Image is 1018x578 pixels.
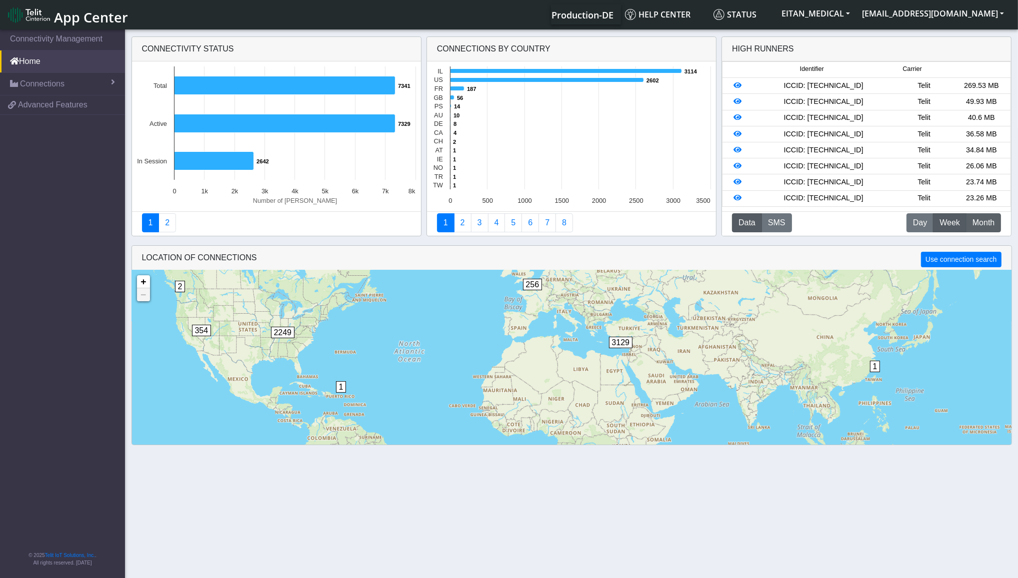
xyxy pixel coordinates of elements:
div: 26.06 MB [953,161,1010,172]
text: 14 [454,103,460,109]
button: [EMAIL_ADDRESS][DOMAIN_NAME] [856,4,1010,22]
text: 3114 [684,68,697,74]
a: Usage by Carrier [504,213,522,232]
div: 49.93 MB [953,96,1010,107]
div: Connections By Country [427,37,716,61]
text: US [434,76,443,83]
div: 40.6 MB [953,112,1010,123]
text: 2602 [646,77,659,83]
span: 3129 [609,337,633,348]
span: Week [939,217,960,229]
div: Telit [895,80,953,91]
div: 36.58 MB [953,129,1010,140]
text: 1500 [554,197,568,204]
text: GB [433,94,443,101]
span: 354 [192,325,211,336]
a: App Center [8,4,126,25]
text: 4 [453,130,457,136]
text: TW [433,181,443,189]
span: 1 [870,361,880,372]
text: 1 [453,147,456,153]
text: AU [434,111,443,119]
span: 1 [336,381,346,393]
text: 500 [482,197,492,204]
div: 34.84 MB [953,145,1010,156]
div: Telit [895,177,953,188]
span: App Center [54,8,128,26]
span: 2249 [271,327,295,338]
text: 0 [172,187,176,195]
text: 2500 [629,197,643,204]
text: 1 [453,174,456,180]
div: Connectivity status [132,37,421,61]
a: Zoom out [137,288,150,301]
text: NO [433,164,443,171]
a: 14 Days Trend [521,213,539,232]
span: 2 [175,281,185,292]
img: logo-telit-cinterion-gw-new.png [8,7,50,23]
text: 8 [453,121,456,127]
text: 1000 [517,197,531,204]
text: IL [437,67,443,75]
button: Use connection search [921,252,1001,267]
div: ICCID: [TECHNICAL_ID] [752,112,895,123]
text: AT [435,146,443,154]
text: 4k [291,187,298,195]
text: 5k [321,187,328,195]
span: Day [913,217,927,229]
a: Carrier [454,213,471,232]
button: Week [933,213,966,232]
span: Month [972,217,994,229]
a: Deployment status [158,213,176,232]
text: 1 [453,156,456,162]
a: Not Connected for 30 days [555,213,573,232]
div: ICCID: [TECHNICAL_ID] [752,80,895,91]
a: Zero Session [538,213,556,232]
div: ICCID: [TECHNICAL_ID] [752,96,895,107]
img: knowledge.svg [625,9,636,20]
img: status.svg [713,9,724,20]
text: 0 [448,197,452,204]
text: DE [434,120,443,127]
text: CH [433,137,442,145]
span: Connections [20,78,64,90]
text: TR [434,173,443,180]
button: SMS [761,213,792,232]
text: Active [149,120,167,127]
div: Telit [895,96,953,107]
div: Telit [895,112,953,123]
button: EITAN_MEDICAL [775,4,856,22]
div: ICCID: [TECHNICAL_ID] [752,161,895,172]
div: 23.74 MB [953,177,1010,188]
text: PS [434,102,443,110]
text: 3000 [666,197,680,204]
span: Carrier [903,64,922,74]
text: IE [437,155,443,163]
span: Production-DE [551,9,613,21]
div: High Runners [732,43,794,55]
text: In Session [137,157,167,165]
div: Telit [895,145,953,156]
div: 1 [336,381,346,411]
span: Help center [625,9,690,20]
text: 1 [453,165,456,171]
a: Connections By Carrier [488,213,505,232]
text: 8k [408,187,415,195]
text: 7k [381,187,388,195]
text: 10 [453,112,459,118]
text: 7329 [398,121,410,127]
text: FR [434,85,443,92]
button: Month [966,213,1001,232]
span: Identifier [800,64,824,74]
span: 256 [523,279,542,290]
text: CA [434,129,443,136]
text: 1k [201,187,208,195]
a: Usage per Country [471,213,488,232]
a: Connectivity status [142,213,159,232]
a: Your current platform instance [551,4,613,24]
text: 7341 [398,83,410,89]
text: 3500 [696,197,710,204]
div: Telit [895,161,953,172]
a: Zoom in [137,275,150,288]
a: Status [709,4,775,24]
